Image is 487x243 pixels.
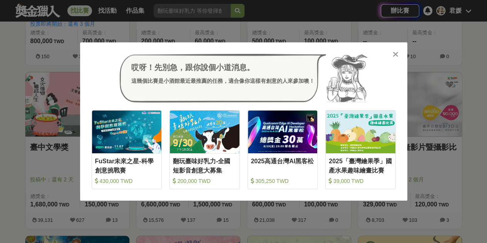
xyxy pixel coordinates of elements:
[248,111,318,153] img: Cover Image
[173,157,236,174] div: 翻玩臺味好乳力-全國短影音創意大募集
[95,177,159,185] div: 430,000 TWD
[326,111,395,153] img: Cover Image
[131,62,315,73] div: 哎呀！先別急，跟你說個小道消息。
[131,77,315,85] div: 這幾個比賽是小酒館最近最推薦的任務，適合像你這樣有創意的人來參加噢！
[326,54,368,102] img: Avatar
[325,110,396,189] a: Cover Image2025「臺灣繪果季」國產水果趣味繪畫比賽 39,000 TWD
[92,111,162,153] img: Cover Image
[251,177,315,185] div: 305,250 TWD
[92,110,162,189] a: Cover ImageFuStar未來之星-科學創意挑戰賽 430,000 TWD
[95,157,159,174] div: FuStar未來之星-科學創意挑戰賽
[169,110,240,189] a: Cover Image翻玩臺味好乳力-全國短影音創意大募集 200,000 TWD
[329,177,392,185] div: 39,000 TWD
[251,157,315,174] div: 2025高通台灣AI黑客松
[170,111,239,153] img: Cover Image
[173,177,236,185] div: 200,000 TWD
[248,110,318,189] a: Cover Image2025高通台灣AI黑客松 305,250 TWD
[329,157,392,174] div: 2025「臺灣繪果季」國產水果趣味繪畫比賽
